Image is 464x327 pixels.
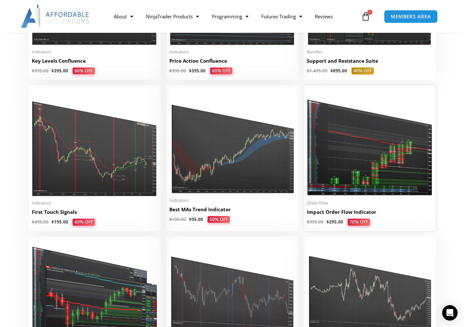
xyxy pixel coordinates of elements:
bdi: 495.00 [32,219,49,225]
span: 40% OFF [352,68,374,75]
a: Price Action Confluence [169,58,295,68]
span: $ [189,68,192,74]
span: $ [169,216,172,222]
bdi: 395.00 [189,68,206,74]
a: Key Levels Confluence [32,58,157,68]
a: Impact Order Flow Indicator [307,209,433,219]
a: About [107,9,139,24]
span: 60% OFF [73,68,95,75]
a: Programming [205,9,255,24]
a: 1 [352,7,380,26]
h2: Impact Order Flow Indicator [307,209,433,215]
span: $ [32,68,34,74]
span: $ [307,68,309,74]
img: Best MAs Trend Indicator [169,88,295,194]
span: Indicators [32,49,157,55]
span: MEMBERS AREA [391,14,431,19]
a: Support and Resistance Suite [307,58,433,68]
span: $ [307,219,309,225]
h2: Support and Resistance Suite [307,58,433,64]
img: LogoAI | Affordable Indicators – NinjaTrader [21,5,90,28]
bdi: 395.00 [51,68,68,74]
span: 70% OFF [348,219,370,226]
bdi: 195.00 [169,216,186,222]
bdi: 1,495.00 [307,68,327,74]
img: First Touch Signals 1 [32,88,157,196]
span: Indicators [169,49,295,55]
bdi: 995.00 [169,68,186,74]
a: MEMBERS AREA [384,10,438,23]
bdi: 995.00 [307,219,324,225]
a: Best MAs Trend Indicator [169,206,295,216]
span: Indicators [169,198,295,203]
h2: Best MAs Trend Indicator [169,206,295,213]
h2: Price Action Confluence [169,58,295,64]
span: $ [326,219,329,225]
img: OrderFlow 2 [307,88,433,196]
a: Reviews [308,9,339,24]
span: Bundles [307,49,433,55]
span: 50% OFF [208,216,230,223]
bdi: 95.00 [189,216,203,222]
span: 1 [367,10,372,15]
span: $ [169,68,172,74]
a: Futures Trading [255,9,308,24]
nav: Menu [107,9,360,24]
span: $ [189,216,192,222]
span: 60% OFF [73,219,95,226]
bdi: 895.00 [330,68,347,74]
span: $ [32,219,34,225]
h2: First Touch Signals [32,209,157,215]
bdi: 295.00 [326,219,343,225]
bdi: 995.00 [32,68,49,74]
a: NinjaTrader Products [139,9,205,24]
span: $ [330,68,333,74]
a: First Touch Signals [32,209,157,219]
span: Indicators [32,200,157,206]
bdi: 195.00 [51,219,68,225]
span: 60% OFF [210,68,232,75]
span: $ [51,219,54,225]
div: Open Intercom Messenger [442,305,458,321]
h2: Key Levels Confluence [32,58,157,64]
span: $ [51,68,54,74]
span: Order Flow [307,200,433,206]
